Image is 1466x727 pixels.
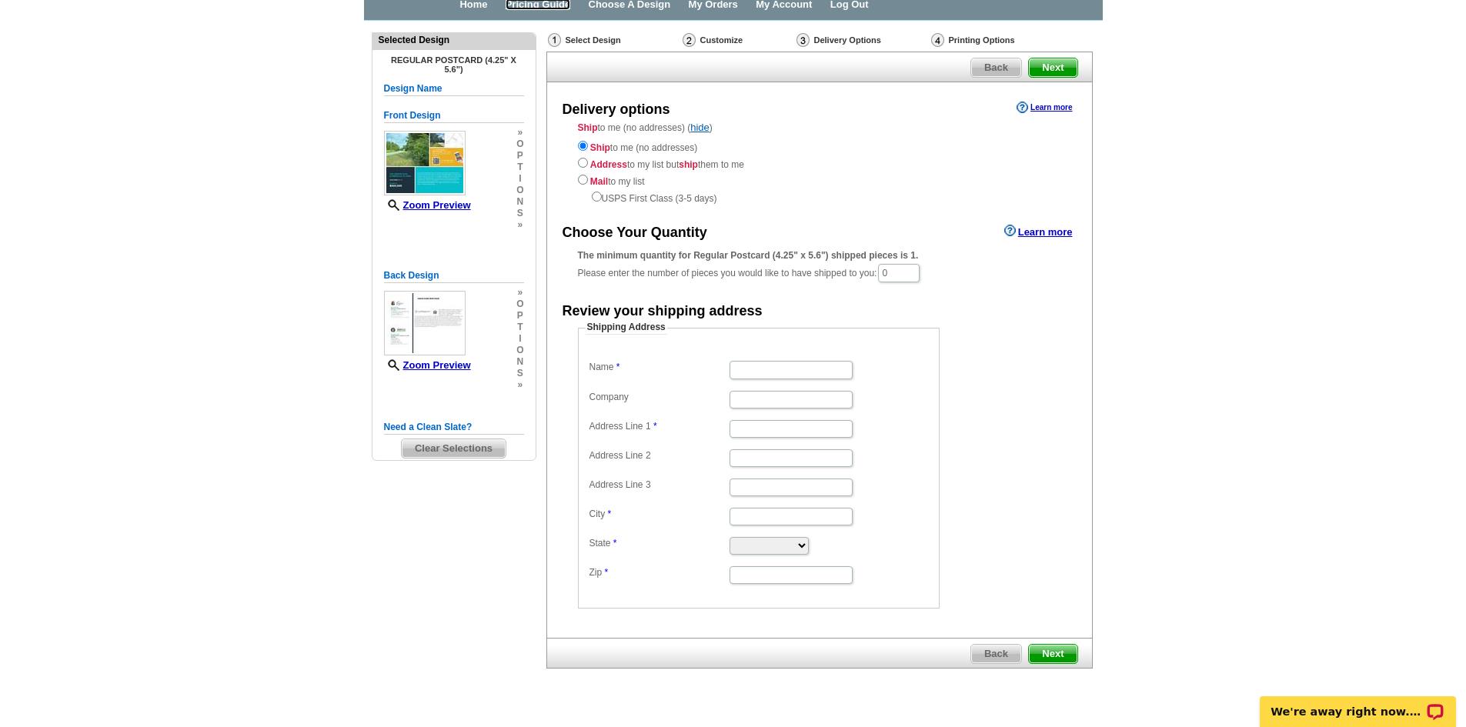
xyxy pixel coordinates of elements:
span: o [516,345,523,356]
div: The minimum quantity for Regular Postcard (4.25" x 5.6") shipped pieces is 1. [578,248,1061,262]
a: Back [970,58,1022,78]
span: » [516,219,523,231]
strong: ship [679,159,698,170]
span: Next [1029,58,1077,77]
h5: Back Design [384,268,524,283]
label: Address Line 2 [589,449,728,462]
h5: Need a Clean Slate? [384,420,524,435]
span: s [516,368,523,379]
img: Printing Options & Summary [931,33,944,47]
span: Next [1029,645,1077,663]
iframe: LiveChat chat widget [1250,679,1466,727]
label: City [589,508,728,521]
span: » [516,287,523,298]
span: n [516,356,523,368]
span: o [516,138,523,150]
label: Zip [589,566,728,579]
div: Please enter the number of pieces you would like to have shipped to you: [578,248,1061,284]
a: Learn more [1017,102,1072,114]
h5: Front Design [384,108,524,123]
span: p [516,150,523,162]
span: s [516,208,523,219]
label: Company [589,391,728,404]
img: small-thumb.jpg [384,291,466,355]
strong: Mail [590,176,608,187]
span: Back [971,58,1021,77]
div: Delivery Options [795,32,930,52]
span: » [516,379,523,391]
a: Zoom Preview [384,359,471,371]
div: USPS First Class (3-5 days) [578,188,1061,205]
div: Customize [681,32,795,48]
span: » [516,127,523,138]
span: o [516,185,523,196]
span: p [516,310,523,322]
span: t [516,162,523,173]
span: t [516,322,523,333]
h5: Design Name [384,82,524,96]
strong: Ship [590,142,610,153]
span: Back [971,645,1021,663]
div: Choose Your Quantity [563,223,707,243]
label: Name [589,361,728,374]
div: Review your shipping address [563,302,763,322]
span: o [516,298,523,310]
span: i [516,333,523,345]
span: i [516,173,523,185]
img: Customize [683,33,696,47]
a: hide [690,122,710,133]
a: Zoom Preview [384,199,471,211]
label: Address Line 3 [589,479,728,492]
legend: Shipping Address [586,321,667,335]
label: Address Line 1 [589,420,728,433]
a: Back [970,644,1022,664]
label: State [589,537,728,550]
a: Learn more [1004,225,1073,237]
div: to me (no addresses) ( ) [547,121,1092,205]
span: Clear Selections [402,439,506,458]
strong: Ship [578,122,598,133]
h4: Regular Postcard (4.25" x 5.6") [384,55,524,74]
img: Delivery Options [796,33,810,47]
div: Delivery options [563,100,670,120]
strong: Address [590,159,627,170]
div: Printing Options [930,32,1067,48]
span: n [516,196,523,208]
img: Select Design [548,33,561,47]
div: to me (no addresses) to my list but them to me to my list [578,138,1061,205]
div: Selected Design [372,33,536,47]
img: small-thumb.jpg [384,131,466,195]
div: Select Design [546,32,681,52]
